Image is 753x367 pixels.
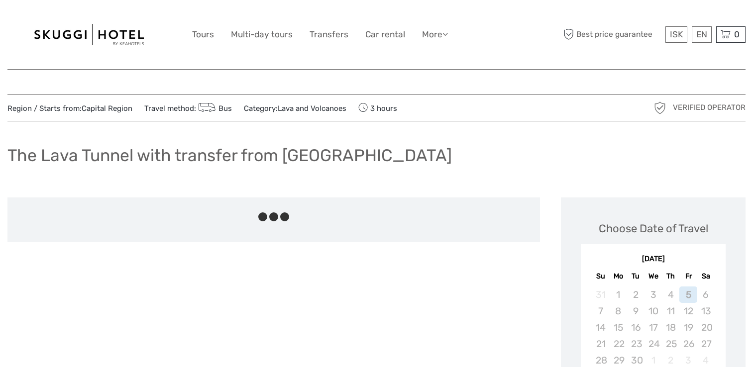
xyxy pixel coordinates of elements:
[592,286,609,303] div: Not available Sunday, August 31st, 2025
[697,319,715,336] div: Not available Saturday, September 20th, 2025
[645,286,662,303] div: Not available Wednesday, September 3rd, 2025
[192,27,214,42] a: Tours
[592,319,609,336] div: Not available Sunday, September 14th, 2025
[662,336,679,352] div: Not available Thursday, September 25th, 2025
[679,303,697,319] div: Not available Friday, September 12th, 2025
[627,303,645,319] div: Not available Tuesday, September 9th, 2025
[422,27,448,42] a: More
[231,27,293,42] a: Multi-day tours
[592,303,609,319] div: Not available Sunday, September 7th, 2025
[82,104,132,113] a: Capital Region
[599,221,708,236] div: Choose Date of Travel
[645,336,662,352] div: Not available Wednesday, September 24th, 2025
[196,104,232,113] a: Bus
[645,270,662,283] div: We
[610,303,627,319] div: Not available Monday, September 8th, 2025
[662,286,679,303] div: Not available Thursday, September 4th, 2025
[244,103,346,114] span: Category:
[692,26,712,43] div: EN
[662,319,679,336] div: Not available Thursday, September 18th, 2025
[7,145,452,166] h1: The Lava Tunnel with transfer from [GEOGRAPHIC_DATA]
[627,286,645,303] div: Not available Tuesday, September 2nd, 2025
[310,27,348,42] a: Transfers
[627,319,645,336] div: Not available Tuesday, September 16th, 2025
[627,270,645,283] div: Tu
[561,26,663,43] span: Best price guarantee
[358,101,397,115] span: 3 hours
[627,336,645,352] div: Not available Tuesday, September 23rd, 2025
[697,270,715,283] div: Sa
[610,286,627,303] div: Not available Monday, September 1st, 2025
[679,286,697,303] div: Not available Friday, September 5th, 2025
[144,101,232,115] span: Travel method:
[645,319,662,336] div: Not available Wednesday, September 17th, 2025
[697,303,715,319] div: Not available Saturday, September 13th, 2025
[365,27,405,42] a: Car rental
[673,102,746,113] span: Verified Operator
[610,270,627,283] div: Mo
[679,270,697,283] div: Fr
[610,319,627,336] div: Not available Monday, September 15th, 2025
[733,29,741,39] span: 0
[670,29,683,39] span: ISK
[610,336,627,352] div: Not available Monday, September 22nd, 2025
[34,24,144,45] img: 99-664e38a9-d6be-41bb-8ec6-841708cbc997_logo_big.jpg
[7,103,132,114] span: Region / Starts from:
[679,319,697,336] div: Not available Friday, September 19th, 2025
[679,336,697,352] div: Not available Friday, September 26th, 2025
[697,336,715,352] div: Not available Saturday, September 27th, 2025
[652,100,668,116] img: verified_operator_grey_128.png
[662,270,679,283] div: Th
[592,336,609,352] div: Not available Sunday, September 21st, 2025
[697,286,715,303] div: Not available Saturday, September 6th, 2025
[645,303,662,319] div: Not available Wednesday, September 10th, 2025
[662,303,679,319] div: Not available Thursday, September 11th, 2025
[278,104,346,113] a: Lava and Volcanoes
[581,254,726,265] div: [DATE]
[592,270,609,283] div: Su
